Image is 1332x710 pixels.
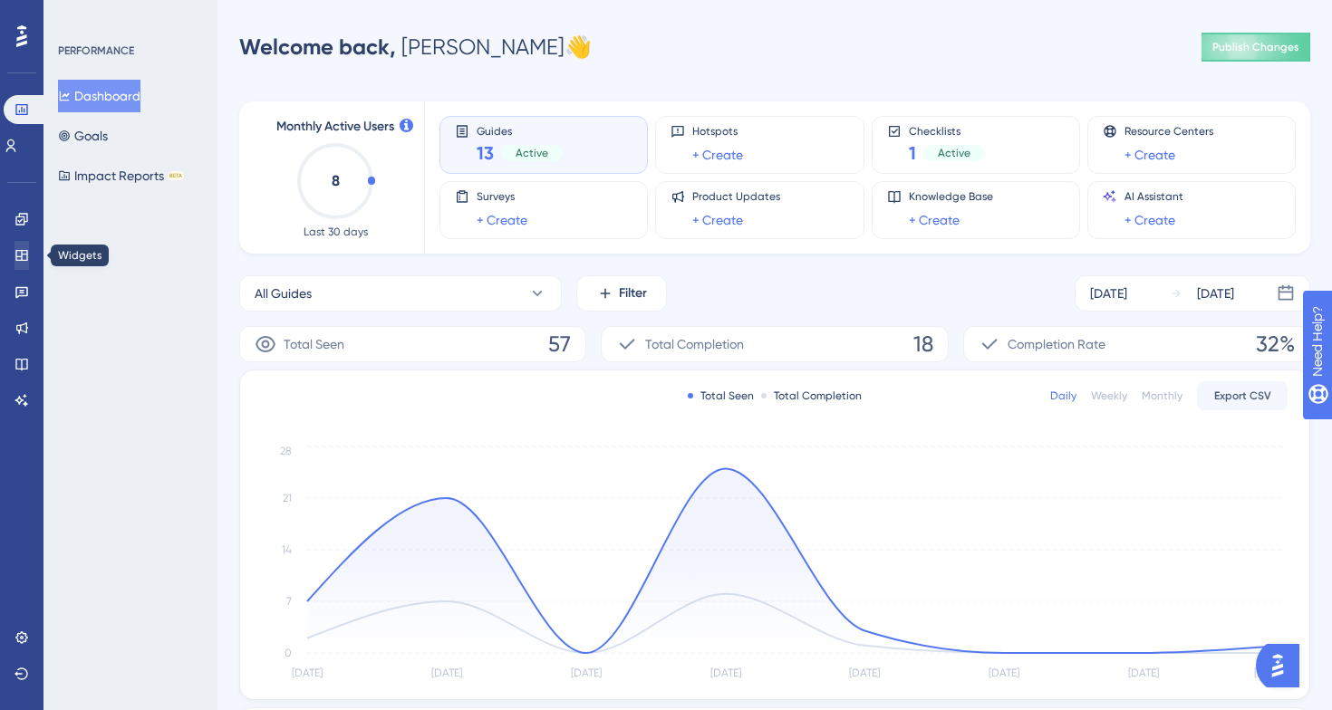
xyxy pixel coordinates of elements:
button: Export CSV [1197,381,1288,410]
span: Completion Rate [1008,333,1105,355]
span: Monthly Active Users [276,116,394,138]
span: 32% [1256,330,1295,359]
iframe: UserGuiding AI Assistant Launcher [1256,638,1310,693]
a: + Create [909,209,960,231]
text: 8 [332,172,340,189]
button: Filter [576,275,667,312]
span: Resource Centers [1124,124,1213,139]
a: + Create [692,209,743,231]
span: Filter [619,283,647,304]
div: Daily [1050,389,1076,403]
tspan: [DATE] [989,667,1019,679]
div: Total Seen [688,389,754,403]
button: Impact ReportsBETA [58,159,184,192]
button: All Guides [239,275,562,312]
span: Active [938,146,970,160]
div: Monthly [1142,389,1182,403]
span: Checklists [909,124,985,137]
span: 13 [477,140,494,166]
tspan: [DATE] [1254,667,1285,679]
button: Dashboard [58,80,140,112]
tspan: 7 [286,595,292,608]
span: Product Updates [692,189,780,204]
tspan: [DATE] [571,667,602,679]
div: [DATE] [1090,283,1127,304]
a: + Create [477,209,527,231]
span: Publish Changes [1212,40,1299,54]
a: + Create [1124,209,1175,231]
span: Guides [477,124,563,137]
span: Hotspots [692,124,743,139]
div: [PERSON_NAME] 👋 [239,33,592,62]
tspan: 28 [280,445,292,457]
tspan: [DATE] [710,667,741,679]
span: Last 30 days [304,225,368,239]
div: Total Completion [761,389,862,403]
button: Publish Changes [1202,33,1310,62]
div: Weekly [1091,389,1127,403]
span: All Guides [255,283,312,304]
button: Goals [58,120,108,152]
span: 18 [913,330,933,359]
tspan: 0 [285,647,292,659]
span: Total Completion [645,333,744,355]
span: Export CSV [1214,389,1271,403]
tspan: 21 [283,492,292,504]
div: BETA [168,171,184,180]
tspan: [DATE] [292,667,323,679]
span: Need Help? [43,5,113,26]
tspan: 14 [282,543,292,556]
span: AI Assistant [1124,189,1183,204]
span: Surveys [477,189,527,204]
span: 1 [909,140,916,166]
span: 57 [548,330,571,359]
a: + Create [692,144,743,166]
a: + Create [1124,144,1175,166]
span: Welcome back, [239,34,396,60]
div: [DATE] [1197,283,1234,304]
tspan: [DATE] [431,667,462,679]
tspan: [DATE] [1128,667,1159,679]
span: Active [516,146,548,160]
span: Knowledge Base [909,189,993,204]
span: Total Seen [284,333,344,355]
div: PERFORMANCE [58,43,134,58]
tspan: [DATE] [849,667,880,679]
